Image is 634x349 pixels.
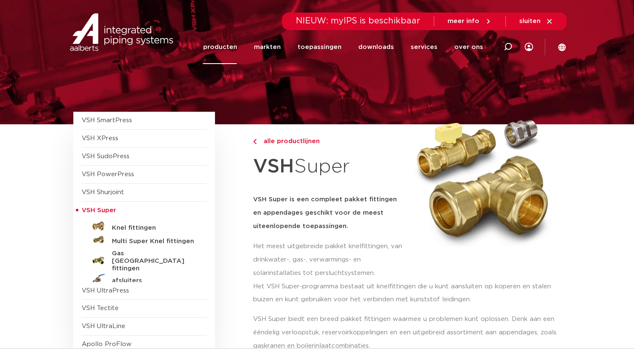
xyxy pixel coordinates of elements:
a: markten [254,30,280,64]
span: NIEUW: myIPS is beschikbaar [296,17,420,25]
p: Het meest uitgebreide pakket knelfittingen, van drinkwater-, gas-, verwarmings- en solarinstallat... [253,240,405,280]
a: VSH UltraLine [82,323,125,329]
a: over ons [454,30,483,64]
a: VSH SmartPress [82,117,132,123]
a: afsluiters [82,272,207,286]
a: VSH Tectite [82,305,119,311]
a: services [410,30,437,64]
a: Multi Super Knel fittingen [82,233,207,246]
nav: Menu [203,30,483,64]
span: alle productlijnen [259,138,320,144]
span: VSH Super [82,207,116,213]
a: VSH UltraPress [82,287,129,294]
span: sluiten [519,18,541,24]
a: VSH XPress [82,135,118,141]
a: Apollo ProFlow [82,341,132,347]
strong: VSH [253,157,294,176]
span: meer info [448,18,479,24]
a: Gas [GEOGRAPHIC_DATA] fittingen [82,246,207,272]
a: alle productlijnen [253,136,405,146]
h5: Knel fittingen [112,224,195,232]
h5: VSH Super is een compleet pakket fittingen en appendages geschikt voor de meest uiteenlopende toe... [253,193,405,233]
a: VSH PowerPress [82,171,134,177]
a: meer info [448,18,492,25]
h5: afsluiters [112,277,195,285]
a: toepassingen [297,30,341,64]
a: VSH SudoPress [82,153,129,159]
h5: Multi Super Knel fittingen [112,238,195,245]
a: sluiten [519,18,553,25]
h5: Gas [GEOGRAPHIC_DATA] fittingen [112,250,195,272]
h1: Super [253,151,405,183]
a: Knel fittingen [82,220,207,233]
a: producten [203,30,237,64]
p: Het VSH Super-programma bestaat uit knelfittingen die u kunt aansluiten op koperen en stalen buiz... [253,280,561,307]
div: my IPS [525,30,533,64]
img: chevron-right.svg [253,139,256,144]
a: downloads [358,30,393,64]
a: VSH Shurjoint [82,189,124,195]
